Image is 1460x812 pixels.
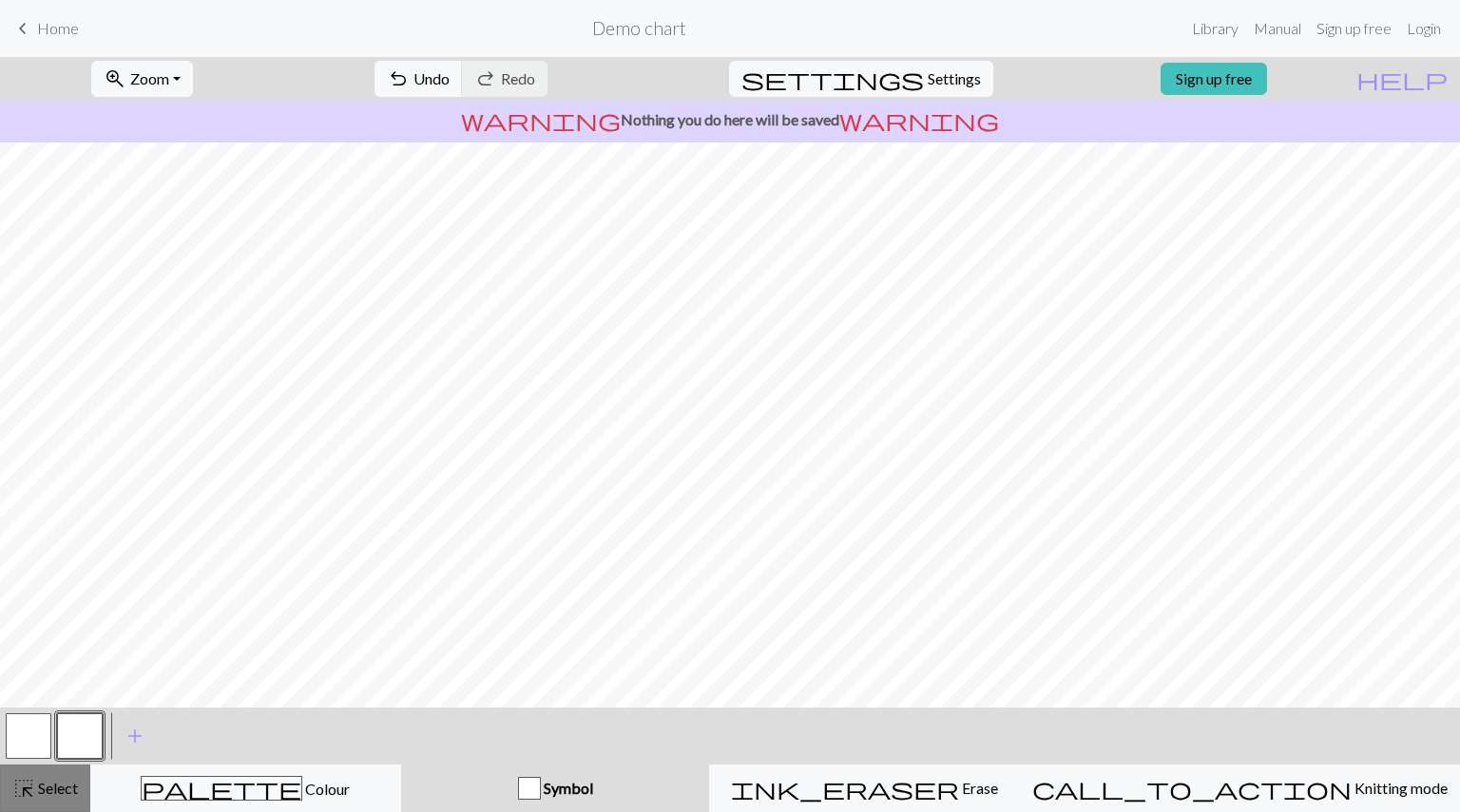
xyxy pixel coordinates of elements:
span: add [124,723,146,749]
a: Login [1399,9,1449,47]
button: Knitting mode [1020,765,1460,812]
button: Erase [709,765,1020,812]
span: undo [387,66,410,92]
span: Zoom [130,69,169,87]
span: Settings [928,67,981,90]
span: palette [142,775,301,802]
span: call_to_action [1032,775,1352,802]
span: Undo [413,69,450,87]
span: keyboard_arrow_left [11,15,34,42]
span: Erase [959,779,998,797]
span: highlight_alt [12,775,35,802]
span: help [1356,66,1448,92]
span: warning [461,106,621,133]
i: Settings [741,67,924,90]
button: Symbol [401,765,710,812]
a: Home [11,12,79,45]
a: Library [1184,9,1246,47]
button: Colour [90,765,401,812]
span: Colour [302,780,350,798]
span: Symbol [541,779,593,797]
button: SettingsSettings [729,61,993,97]
a: Sign up free [1309,9,1399,47]
span: Knitting mode [1352,779,1448,797]
a: Sign up free [1161,63,1267,95]
p: Nothing you do here will be saved [8,108,1452,131]
span: zoom_in [104,66,126,92]
span: settings [741,66,924,92]
a: Manual [1246,9,1309,47]
button: Zoom [91,61,193,97]
span: Home [37,19,79,37]
span: Select [35,779,78,797]
h2: Demo chart [592,17,686,39]
button: Undo [375,61,463,97]
span: warning [839,106,999,133]
span: ink_eraser [731,775,959,802]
